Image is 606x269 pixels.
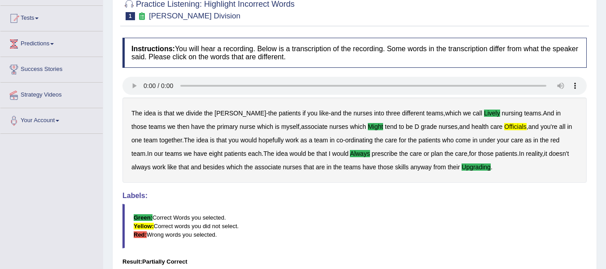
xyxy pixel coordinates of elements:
[439,123,458,130] b: nurses
[445,150,453,157] b: the
[153,163,166,171] b: work
[164,110,174,117] b: that
[421,123,437,130] b: grade
[459,123,470,130] b: and
[302,110,305,117] b: if
[281,123,299,130] b: myself
[463,110,471,117] b: we
[290,150,306,157] b: would
[550,137,559,144] b: red
[329,150,331,157] b: I
[343,110,352,117] b: the
[540,137,549,144] b: the
[285,137,299,144] b: work
[122,38,587,68] h4: You will hear a recording. Below is a transcription of the recording. Some words in the transcrip...
[186,110,202,117] b: divide
[350,123,366,130] b: which
[177,123,189,130] b: then
[176,110,184,117] b: we
[345,137,373,144] b: ordinating
[455,150,467,157] b: care
[122,204,587,248] blockquote: Correct Words you selected. Correct words you did not select. Wrong words you selected.
[344,163,361,171] b: teams
[479,137,495,144] b: under
[386,110,400,117] b: three
[244,163,253,171] b: the
[206,123,215,130] b: the
[258,137,283,144] b: hopefully
[210,137,214,144] b: is
[248,150,262,157] b: each
[257,123,273,130] b: which
[134,223,154,229] b: Yellow:
[556,110,561,117] b: in
[495,150,517,157] b: patients
[191,163,201,171] b: and
[473,137,478,144] b: in
[184,150,192,157] b: we
[329,123,348,130] b: nurses
[524,110,541,117] b: teams
[209,150,222,157] b: eight
[549,150,569,157] b: doesn't
[131,150,145,157] b: team
[137,12,147,21] small: Exam occurring question
[333,163,342,171] b: the
[362,163,376,171] b: have
[399,123,404,130] b: to
[214,110,266,117] b: [PERSON_NAME]
[336,137,343,144] b: co
[317,150,327,157] b: that
[301,137,307,144] b: as
[144,137,157,144] b: team
[204,110,213,117] b: the
[308,150,315,157] b: be
[375,137,383,144] b: the
[504,123,527,130] b: officials
[157,110,162,117] b: is
[276,150,288,157] b: idea
[462,163,491,171] b: upgrading
[147,150,153,157] b: In
[0,6,103,28] a: Tests
[131,123,147,130] b: those
[385,137,397,144] b: care
[544,150,547,157] b: it
[283,163,302,171] b: nurses
[216,137,227,144] b: that
[497,137,509,144] b: your
[502,110,523,117] b: nursing
[263,150,274,157] b: The
[122,257,587,266] div: Result:
[154,150,163,157] b: our
[408,137,417,144] b: the
[541,123,558,130] b: you're
[0,108,103,131] a: Your Account
[134,231,147,238] b: Red:
[478,150,493,157] b: those
[148,123,166,130] b: teams
[167,123,175,130] b: we
[203,163,225,171] b: besides
[353,110,372,117] b: nurses
[511,137,523,144] b: care
[314,137,328,144] b: team
[424,150,429,157] b: or
[131,45,175,53] b: Instructions:
[184,137,195,144] b: The
[431,150,443,157] b: plan
[159,137,182,144] b: together
[309,137,312,144] b: a
[122,97,587,183] div: - - , . , , , . - . . , . , .
[179,163,189,171] b: that
[402,110,424,117] b: different
[543,110,554,117] b: And
[332,150,349,157] b: would
[191,123,205,130] b: have
[528,123,539,130] b: and
[279,110,301,117] b: patients
[455,137,471,144] b: come
[131,137,142,144] b: one
[122,192,587,200] h4: Labels:
[224,150,246,157] b: patients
